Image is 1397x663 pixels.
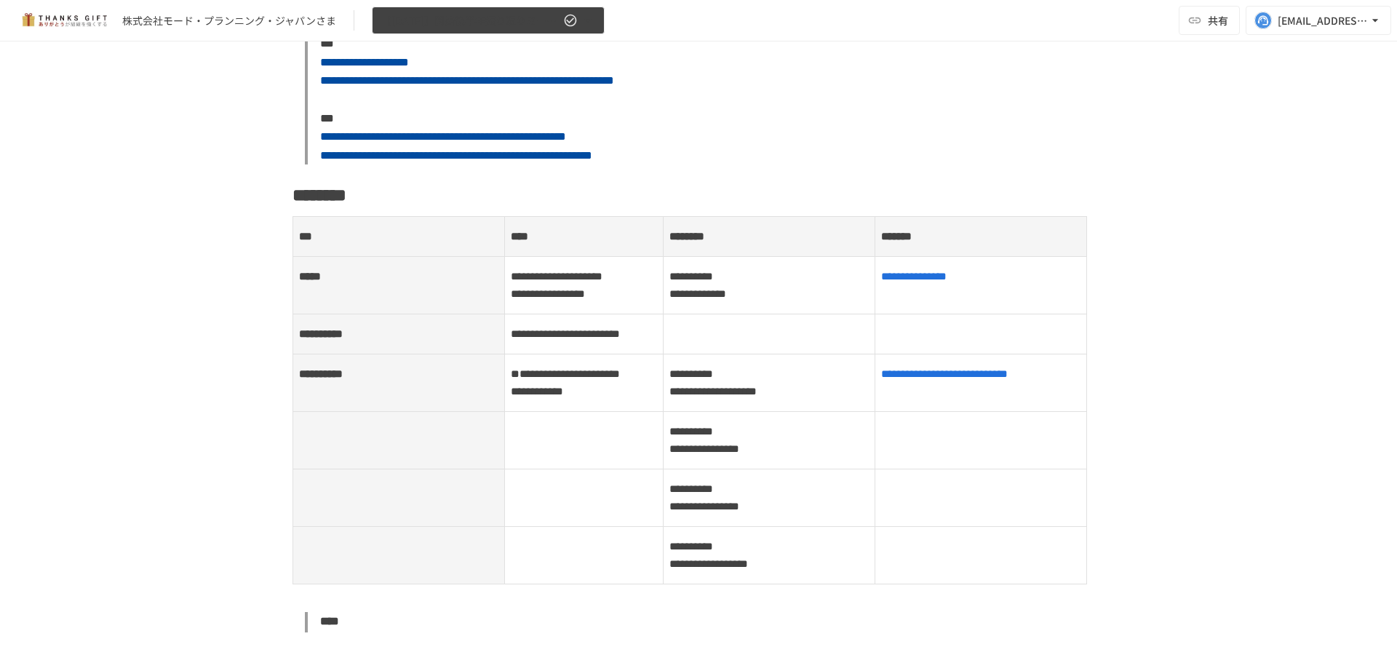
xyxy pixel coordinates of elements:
[381,12,560,30] span: 【[DATE]】開始後半年振り返りミーティング
[17,9,111,32] img: mMP1OxWUAhQbsRWCurg7vIHe5HqDpP7qZo7fRoNLXQh
[1179,6,1240,35] button: 共有
[1208,12,1228,28] span: 共有
[1278,12,1368,30] div: [EMAIL_ADDRESS][DOMAIN_NAME]
[122,13,336,28] div: 株式会社モード・プランニング・ジャパンさま
[372,7,605,35] button: 【[DATE]】開始後半年振り返りミーティング
[1246,6,1391,35] button: [EMAIL_ADDRESS][DOMAIN_NAME]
